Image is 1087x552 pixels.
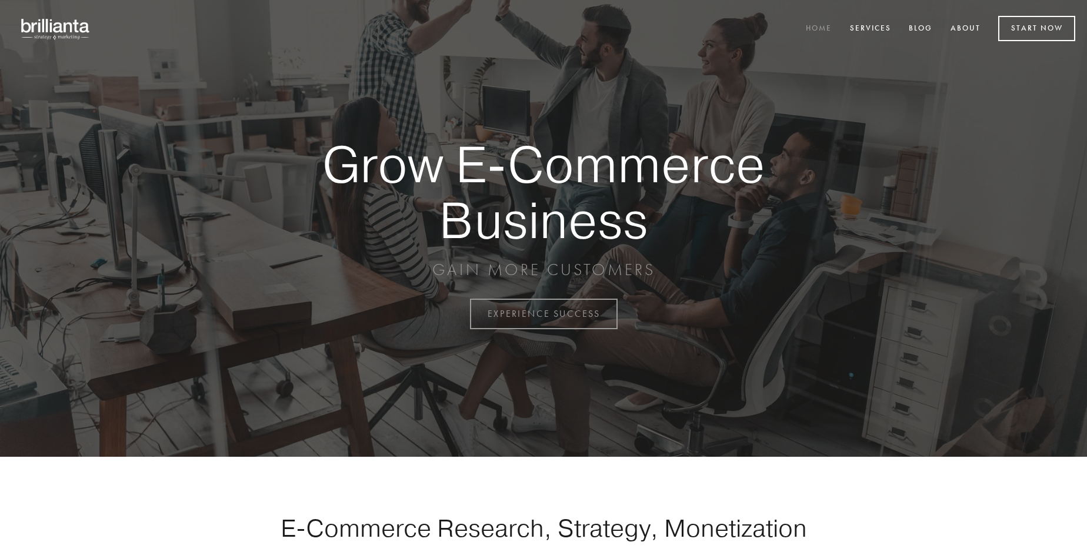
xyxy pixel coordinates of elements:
a: About [943,19,988,39]
a: Start Now [998,16,1075,41]
a: Home [798,19,839,39]
a: EXPERIENCE SUCCESS [470,299,618,329]
a: Services [842,19,899,39]
a: Blog [901,19,940,39]
p: GAIN MORE CUSTOMERS [281,259,806,280]
img: brillianta - research, strategy, marketing [12,12,100,46]
h1: E-Commerce Research, Strategy, Monetization [244,513,843,543]
strong: Grow E-Commerce Business [281,136,806,247]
